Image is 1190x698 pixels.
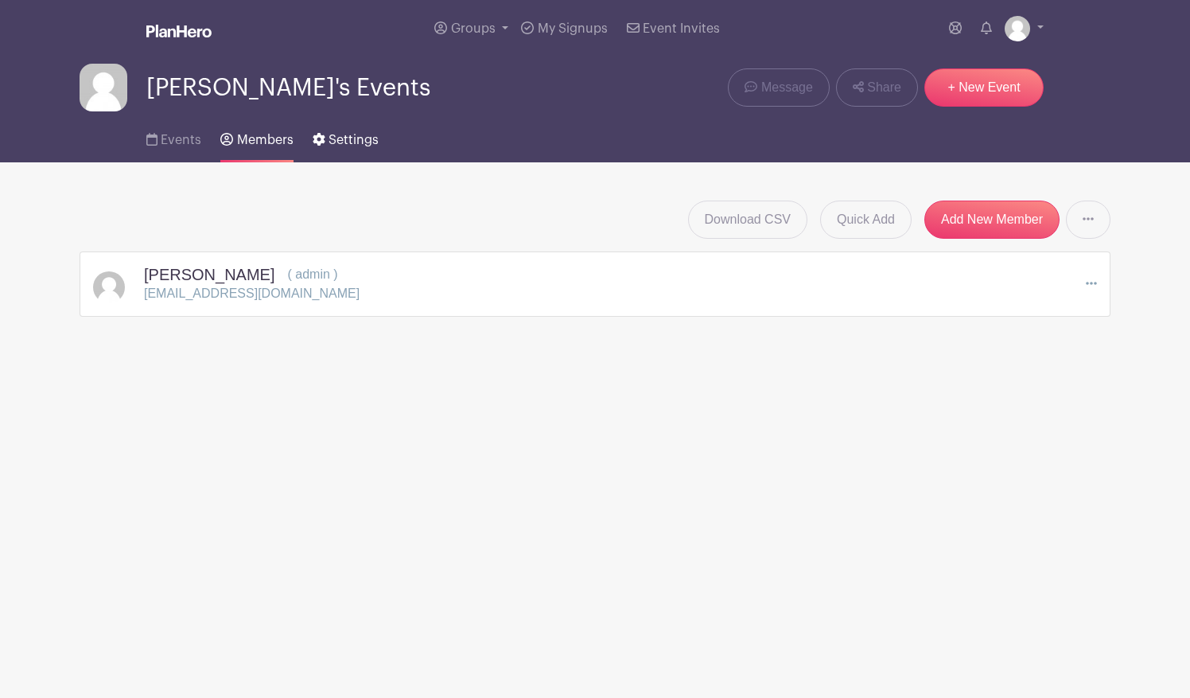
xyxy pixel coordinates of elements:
span: Settings [329,134,379,146]
a: Message [728,68,829,107]
a: Download CSV [688,201,808,239]
a: Quick Add [820,201,912,239]
a: Share [836,68,918,107]
span: Share [867,78,901,97]
span: My Signups [538,22,608,35]
span: Event Invites [643,22,720,35]
img: default-ce2991bfa6775e67f084385cd625a349d9dcbb7a52a09fb2fda1e96e2d18dcdb.png [80,64,127,111]
a: Settings [313,111,379,162]
span: Events [161,134,201,146]
a: Events [146,111,201,162]
h5: [PERSON_NAME] [144,265,274,284]
a: Add New Member [924,201,1060,239]
a: + New Event [924,68,1044,107]
span: ( admin ) [287,267,337,281]
span: Groups [451,22,496,35]
p: [EMAIL_ADDRESS][DOMAIN_NAME] [144,284,360,303]
img: default-ce2991bfa6775e67f084385cd625a349d9dcbb7a52a09fb2fda1e96e2d18dcdb.png [93,271,125,303]
a: Members [220,111,293,162]
img: logo_white-6c42ec7e38ccf1d336a20a19083b03d10ae64f83f12c07503d8b9e83406b4c7d.svg [146,25,212,37]
span: Members [237,134,294,146]
span: [PERSON_NAME]'s Events [146,75,430,101]
span: Message [761,78,813,97]
img: default-ce2991bfa6775e67f084385cd625a349d9dcbb7a52a09fb2fda1e96e2d18dcdb.png [1005,16,1030,41]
